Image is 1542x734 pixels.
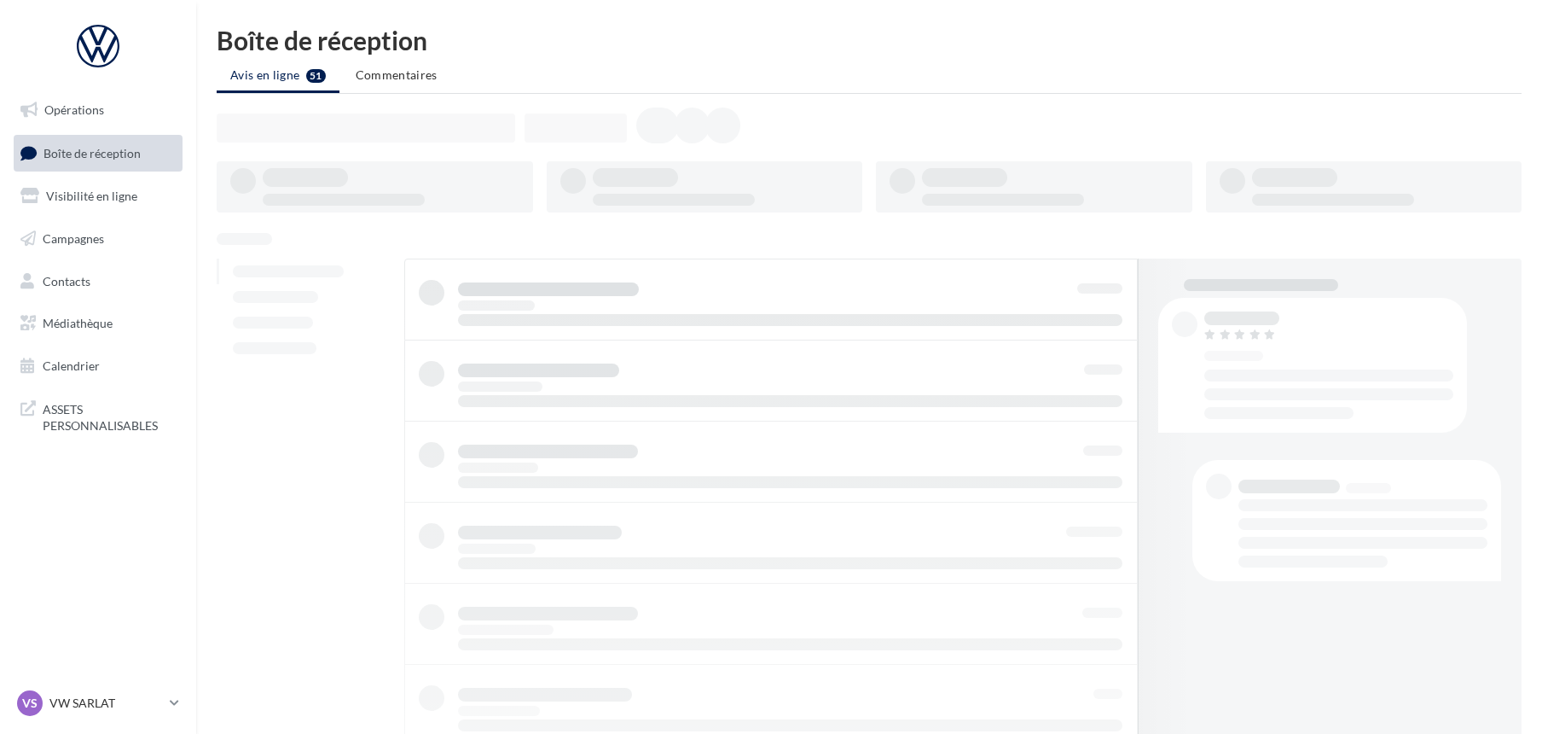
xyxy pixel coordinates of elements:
[43,358,100,373] span: Calendrier
[10,178,186,214] a: Visibilité en ligne
[49,695,163,712] p: VW SARLAT
[10,221,186,257] a: Campagnes
[356,67,438,82] span: Commentaires
[43,273,90,288] span: Contacts
[14,687,183,719] a: VS VW SARLAT
[43,231,104,246] span: Campagnes
[22,695,38,712] span: VS
[43,398,176,434] span: ASSETS PERSONNALISABLES
[43,145,141,160] span: Boîte de réception
[44,102,104,117] span: Opérations
[10,264,186,300] a: Contacts
[10,306,186,341] a: Médiathèque
[43,316,113,330] span: Médiathèque
[10,348,186,384] a: Calendrier
[46,189,137,203] span: Visibilité en ligne
[10,391,186,441] a: ASSETS PERSONNALISABLES
[217,27,1522,53] div: Boîte de réception
[10,92,186,128] a: Opérations
[10,135,186,172] a: Boîte de réception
